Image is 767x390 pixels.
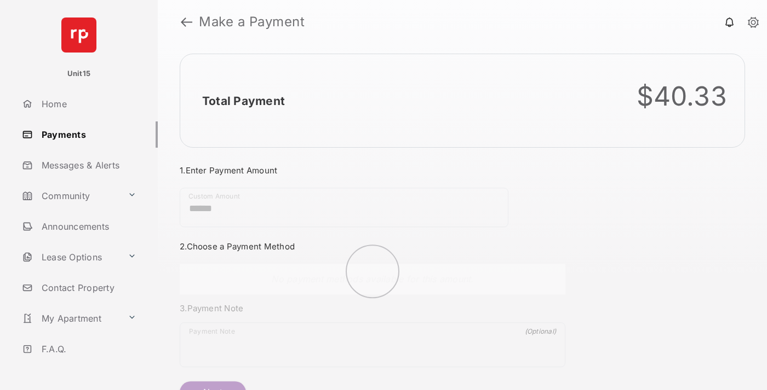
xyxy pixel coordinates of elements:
div: $40.33 [637,80,728,112]
a: Lease Options [18,244,123,270]
a: Community [18,183,123,209]
a: Messages & Alerts [18,152,158,178]
a: Contact Property [18,275,158,301]
img: svg+xml;base64,PHN2ZyB4bWxucz0iaHR0cDovL3d3dy53My5vcmcvMjAwMC9zdmciIHdpZHRoPSI2NCIgaGVpZ2h0PSI2NC... [61,18,96,53]
a: F.A.Q. [18,336,158,362]
h3: 2. Choose a Payment Method [180,241,565,252]
h3: 3. Payment Note [180,303,565,313]
a: My Apartment [18,305,123,331]
a: Announcements [18,213,158,240]
a: Payments [18,121,158,148]
h3: 1. Enter Payment Amount [180,165,565,176]
strong: Make a Payment [199,15,305,28]
h2: Total Payment [202,94,285,108]
p: Unit15 [67,68,91,79]
a: Home [18,91,158,117]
